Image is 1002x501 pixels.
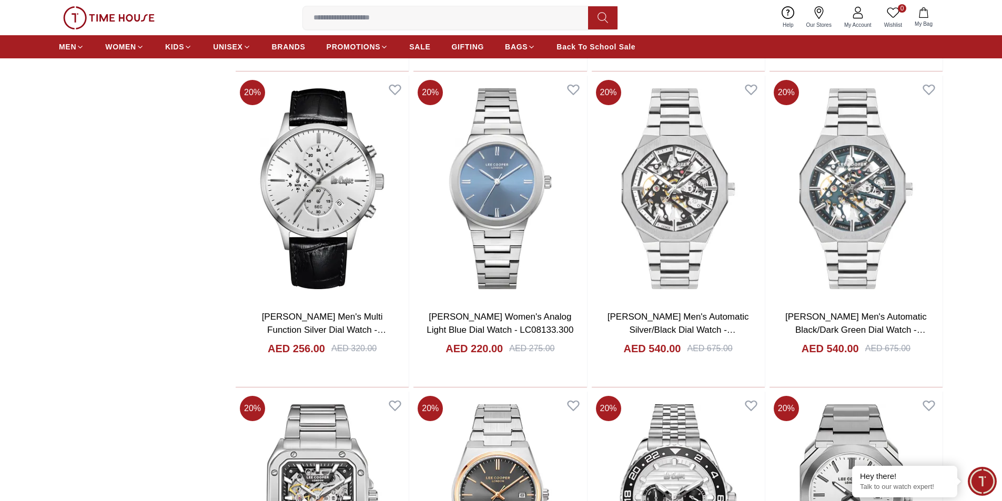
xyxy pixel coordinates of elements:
[596,396,621,421] span: 20 %
[327,37,389,56] a: PROMOTIONS
[327,42,381,52] span: PROMOTIONS
[446,341,503,356] h4: AED 220.00
[878,4,908,31] a: 0Wishlist
[778,21,798,29] span: Help
[272,37,306,56] a: BRANDS
[331,342,377,355] div: AED 320.00
[236,76,409,302] img: Lee Cooper Men's Multi Function Silver Dial Watch - LC08154.331
[262,312,387,349] a: [PERSON_NAME] Men's Multi Function Silver Dial Watch - LC08154.331
[105,42,136,52] span: WOMEN
[451,37,484,56] a: GIFTING
[505,42,528,52] span: BAGS
[865,342,910,355] div: AED 675.00
[418,80,443,105] span: 20 %
[840,21,876,29] span: My Account
[785,312,927,349] a: [PERSON_NAME] Men's Automatic Black/Dark Green Dial Watch - LC07906.090
[213,37,250,56] a: UNISEX
[908,5,939,30] button: My Bag
[272,42,306,52] span: BRANDS
[860,483,949,492] p: Talk to our watch expert!
[59,42,76,52] span: MEN
[556,42,635,52] span: Back To School Sale
[860,471,949,482] div: Hey there!
[105,37,144,56] a: WOMEN
[624,341,681,356] h4: AED 540.00
[268,341,325,356] h4: AED 256.00
[418,396,443,421] span: 20 %
[770,76,943,302] img: Lee Cooper Men's Automatic Black/Dark Green Dial Watch - LC07906.090
[505,37,535,56] a: BAGS
[59,37,84,56] a: MEN
[774,80,799,105] span: 20 %
[409,42,430,52] span: SALE
[409,37,430,56] a: SALE
[802,21,836,29] span: Our Stores
[240,396,265,421] span: 20 %
[800,4,838,31] a: Our Stores
[63,6,155,29] img: ...
[608,312,749,349] a: [PERSON_NAME] Men's Automatic Silver/Black Dial Watch - LC07906.350
[427,312,573,335] a: [PERSON_NAME] Women's Analog Light Blue Dial Watch - LC08133.300
[774,396,799,421] span: 20 %
[451,42,484,52] span: GIFTING
[776,4,800,31] a: Help
[213,42,242,52] span: UNISEX
[592,76,765,302] img: Lee Cooper Men's Automatic Silver/Black Dial Watch - LC07906.350
[596,80,621,105] span: 20 %
[898,4,906,13] span: 0
[165,42,184,52] span: KIDS
[880,21,906,29] span: Wishlist
[165,37,192,56] a: KIDS
[910,20,937,28] span: My Bag
[687,342,732,355] div: AED 675.00
[509,342,554,355] div: AED 275.00
[556,37,635,56] a: Back To School Sale
[240,80,265,105] span: 20 %
[968,467,997,496] div: Chat Widget
[413,76,586,302] img: Lee Cooper Women's Analog Light Blue Dial Watch - LC08133.300
[802,341,859,356] h4: AED 540.00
